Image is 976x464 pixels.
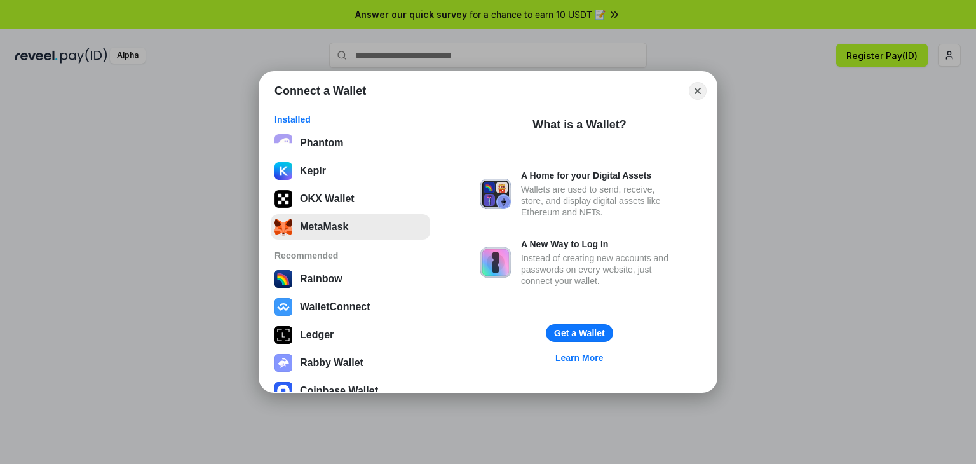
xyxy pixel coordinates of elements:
[300,193,355,205] div: OKX Wallet
[271,294,430,320] button: WalletConnect
[271,266,430,292] button: Rainbow
[521,184,679,218] div: Wallets are used to send, receive, store, and display digital assets like Ethereum and NFTs.
[271,322,430,348] button: Ledger
[532,117,626,132] div: What is a Wallet?
[480,179,511,209] img: svg+xml,%3Csvg%20xmlns%3D%22http%3A%2F%2Fwww.w3.org%2F2000%2Fsvg%22%20fill%3D%22none%22%20viewBox...
[300,329,334,341] div: Ledger
[300,301,370,313] div: WalletConnect
[521,170,679,181] div: A Home for your Digital Assets
[480,247,511,278] img: svg+xml,%3Csvg%20xmlns%3D%22http%3A%2F%2Fwww.w3.org%2F2000%2Fsvg%22%20fill%3D%22none%22%20viewBox...
[554,327,605,339] div: Get a Wallet
[274,190,292,208] img: 5VZ71FV6L7PA3gg3tXrdQ+DgLhC+75Wq3no69P3MC0NFQpx2lL04Ql9gHK1bRDjsSBIvScBnDTk1WrlGIZBorIDEYJj+rhdgn...
[271,130,430,156] button: Phantom
[271,214,430,240] button: MetaMask
[546,324,613,342] button: Get a Wallet
[271,158,430,184] button: Keplr
[274,162,292,180] img: ByMCUfJCc2WaAAAAAElFTkSuQmCC
[689,82,707,100] button: Close
[274,382,292,400] img: svg+xml,%3Csvg%20width%3D%2228%22%20height%3D%2228%22%20viewBox%3D%220%200%2028%2028%22%20fill%3D...
[274,298,292,316] img: svg+xml,%3Csvg%20width%3D%2228%22%20height%3D%2228%22%20viewBox%3D%220%200%2028%2028%22%20fill%3D...
[274,114,426,125] div: Installed
[300,385,378,397] div: Coinbase Wallet
[548,350,611,366] a: Learn More
[300,221,348,233] div: MetaMask
[274,326,292,344] img: svg+xml,%3Csvg%20xmlns%3D%22http%3A%2F%2Fwww.w3.org%2F2000%2Fsvg%22%20width%3D%2228%22%20height%3...
[271,350,430,376] button: Rabby Wallet
[300,357,363,369] div: Rabby Wallet
[555,352,603,364] div: Learn More
[521,252,679,287] div: Instead of creating new accounts and passwords on every website, just connect your wallet.
[271,378,430,404] button: Coinbase Wallet
[300,273,342,285] div: Rainbow
[274,250,426,261] div: Recommended
[274,134,292,152] img: epq2vO3P5aLWl15yRS7Q49p1fHTx2Sgh99jU3kfXv7cnPATIVQHAx5oQs66JWv3SWEjHOsb3kKgmE5WNBxBId7C8gm8wEgOvz...
[300,137,343,149] div: Phantom
[274,270,292,288] img: svg+xml,%3Csvg%20width%3D%22120%22%20height%3D%22120%22%20viewBox%3D%220%200%20120%20120%22%20fil...
[274,354,292,372] img: svg+xml,%3Csvg%20xmlns%3D%22http%3A%2F%2Fwww.w3.org%2F2000%2Fsvg%22%20fill%3D%22none%22%20viewBox...
[521,238,679,250] div: A New Way to Log In
[271,186,430,212] button: OKX Wallet
[300,165,326,177] div: Keplr
[274,218,292,236] img: svg+xml;base64,PHN2ZyB3aWR0aD0iMzUiIGhlaWdodD0iMzQiIHZpZXdCb3g9IjAgMCAzNSAzNCIgZmlsbD0ibm9uZSIgeG...
[274,83,366,99] h1: Connect a Wallet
